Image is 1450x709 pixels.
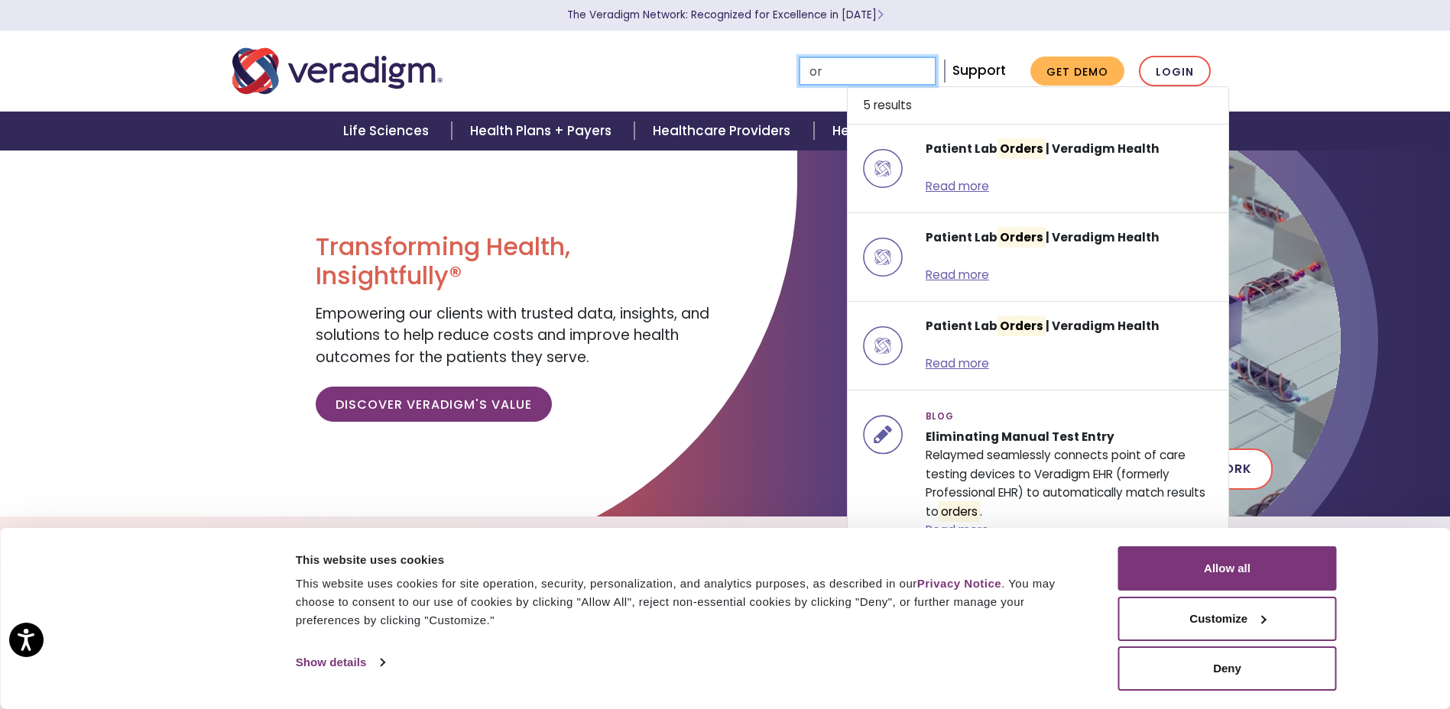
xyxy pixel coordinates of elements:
[1118,646,1337,691] button: Deny
[926,429,1114,445] strong: Eliminating Manual Test Entry
[877,8,884,22] span: Learn More
[926,227,1160,248] strong: Patient Lab | Veradigm Health
[316,387,552,422] a: Discover Veradigm's Value
[613,523,816,562] a: The Veradigm Network
[926,522,989,538] a: Read more
[926,267,989,283] a: Read more
[997,227,1046,248] mark: Orders
[296,575,1084,630] div: This website uses cookies for site operation, security, personalization, and analytics purposes, ...
[232,46,443,96] img: Veradigm logo
[567,8,884,22] a: The Veradigm Network: Recognized for Excellence in [DATE]Learn More
[926,406,953,428] span: Blog
[952,61,1006,79] a: Support
[926,138,1160,159] strong: Patient Lab | Veradigm Health
[296,651,384,674] a: Show details
[863,317,902,374] img: icon-search-all.svg
[926,178,989,194] a: Read more
[997,138,1046,159] mark: Orders
[939,501,980,522] mark: orders
[296,551,1084,569] div: This website uses cookies
[926,316,1160,336] strong: Patient Lab | Veradigm Health
[1118,597,1337,641] button: Customize
[634,112,813,151] a: Healthcare Providers
[917,577,1001,590] a: Privacy Notice
[847,86,1229,125] li: 5 results
[863,228,902,286] img: icon-search-all.svg
[1118,546,1337,591] button: Allow all
[816,523,914,562] a: Insights
[452,112,634,151] a: Health Plans + Payers
[799,57,936,86] input: Search
[863,140,902,197] img: icon-search-all.svg
[316,232,713,291] h1: Transforming Health, Insightfully®
[863,406,902,463] img: icon-search-insights-blog-posts.svg
[914,406,1225,539] div: Relaymed seamlessly connects point of care testing devices to Veradigm EHR (formerly Professional...
[1156,599,1432,691] iframe: Drift Chat Widget
[443,523,613,562] a: Explore Solutions
[316,303,709,367] span: Empowering our clients with trusted data, insights, and solutions to help reduce costs and improv...
[926,355,989,371] a: Read more
[1139,56,1211,87] a: Login
[997,316,1046,336] mark: Orders
[814,112,971,151] a: Health IT Vendors
[1030,57,1124,86] a: Get Demo
[325,112,452,151] a: Life Sciences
